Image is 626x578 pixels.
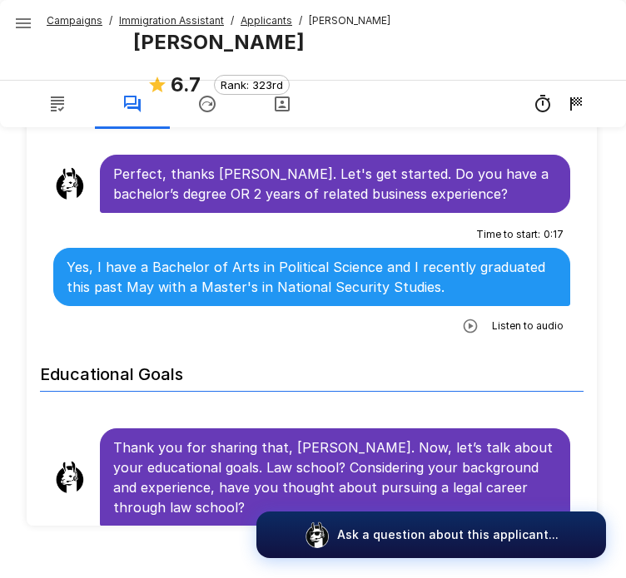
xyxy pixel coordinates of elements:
span: / [231,12,234,29]
u: Applicants [241,14,292,27]
img: llama_clean.png [53,167,87,200]
span: Rank: 323rd [215,78,289,91]
p: Yes, I have a Bachelor of Arts in Political Science and I recently graduated this past May with a... [67,257,557,297]
span: [PERSON_NAME] [309,12,390,29]
span: / [109,12,112,29]
u: Immigration Assistant [119,14,224,27]
p: Thank you for sharing that, [PERSON_NAME]. Now, let’s talk about your educational goals. Law scho... [113,437,557,517]
b: 6.7 [171,72,201,96]
u: Campaigns [47,14,102,27]
img: logo_glasses@2x.png [304,521,330,548]
p: Perfect, thanks [PERSON_NAME]. Let's get started. Do you have a bachelor’s degree OR 2 years of r... [113,164,557,204]
div: 15m 44s [533,94,553,114]
span: / [299,12,302,29]
span: Time to start : [476,226,540,243]
img: llama_clean.png [53,461,87,494]
div: 9/29 9:22 AM [566,94,586,114]
span: 0 : 17 [544,226,564,243]
h6: Educational Goals [40,348,584,392]
p: Ask a question about this applicant... [337,526,559,543]
button: Ask a question about this applicant... [256,511,606,558]
b: [PERSON_NAME] [133,30,305,54]
span: Listen to audio [492,318,564,334]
